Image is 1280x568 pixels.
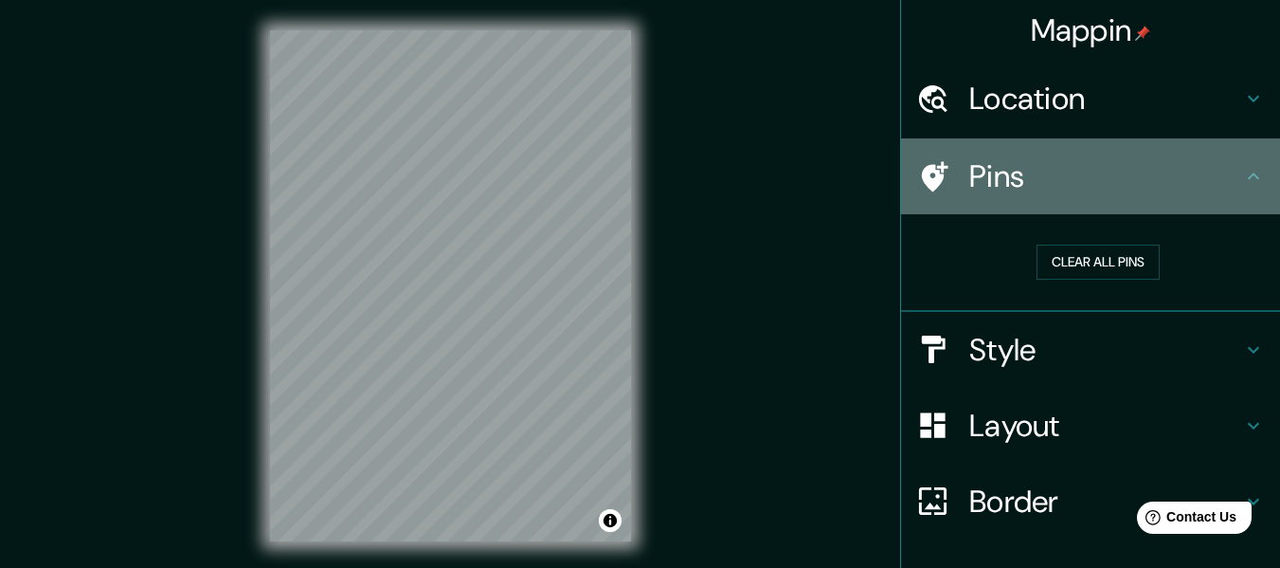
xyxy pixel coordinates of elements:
[270,30,631,541] canvas: Map
[901,138,1280,214] div: Pins
[901,312,1280,388] div: Style
[1031,11,1151,49] h4: Mappin
[901,61,1280,137] div: Location
[1135,26,1150,41] img: pin-icon.png
[901,464,1280,540] div: Border
[969,331,1242,369] h4: Style
[969,80,1242,118] h4: Location
[1111,494,1259,547] iframe: Help widget launcher
[969,483,1242,521] h4: Border
[969,157,1242,195] h4: Pins
[1037,245,1160,280] button: Clear all pins
[599,509,622,532] button: Toggle attribution
[969,407,1242,445] h4: Layout
[901,388,1280,464] div: Layout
